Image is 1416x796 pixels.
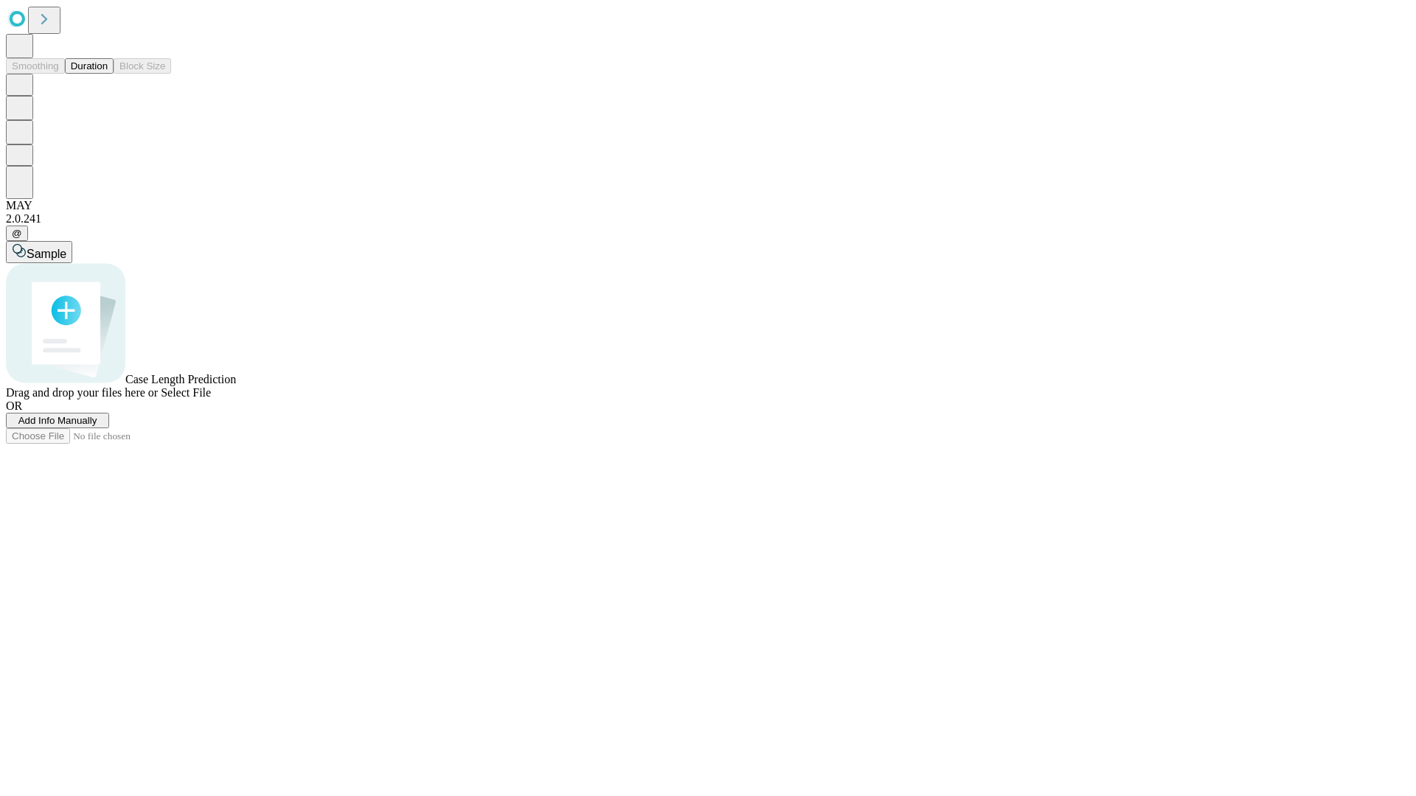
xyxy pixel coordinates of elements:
[18,415,97,426] span: Add Info Manually
[125,373,236,385] span: Case Length Prediction
[6,226,28,241] button: @
[12,228,22,239] span: @
[27,248,66,260] span: Sample
[114,58,171,74] button: Block Size
[6,241,72,263] button: Sample
[6,199,1410,212] div: MAY
[6,58,65,74] button: Smoothing
[65,58,114,74] button: Duration
[161,386,211,399] span: Select File
[6,212,1410,226] div: 2.0.241
[6,386,158,399] span: Drag and drop your files here or
[6,413,109,428] button: Add Info Manually
[6,399,22,412] span: OR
